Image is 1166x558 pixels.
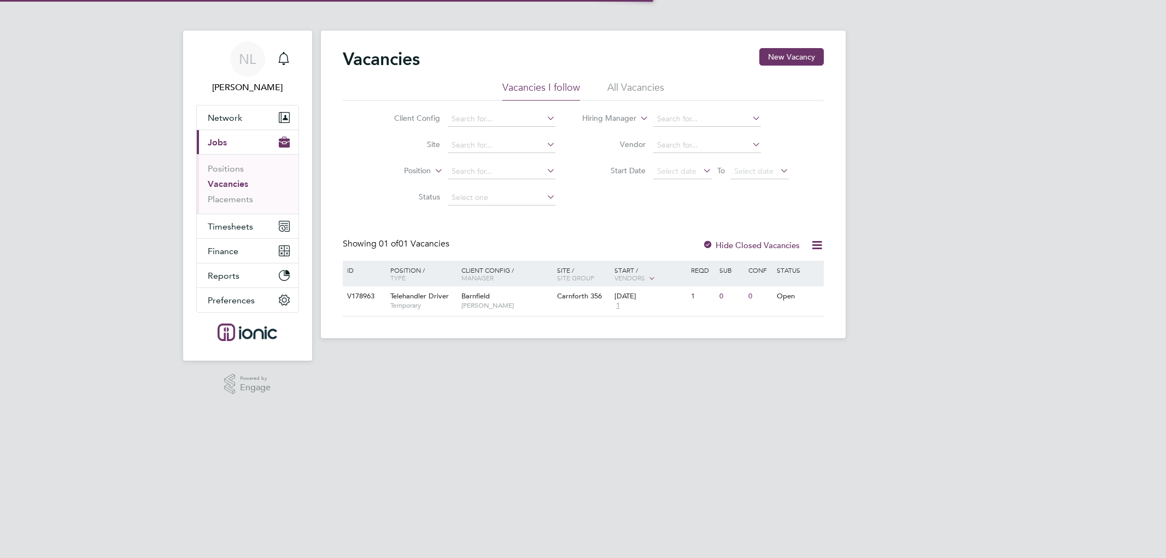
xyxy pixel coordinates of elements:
[614,292,685,301] div: [DATE]
[208,179,248,189] a: Vacancies
[240,374,271,383] span: Powered by
[614,301,622,310] span: 1
[379,238,449,249] span: 01 Vacancies
[461,291,490,301] span: Barnfield
[208,163,244,174] a: Positions
[224,374,271,395] a: Powered byEngage
[448,111,555,127] input: Search for...
[557,273,594,282] span: Site Group
[746,261,774,279] div: Conf
[197,154,298,214] div: Jobs
[377,139,440,149] label: Site
[196,81,299,94] span: Natasha Long
[657,166,696,176] span: Select date
[717,261,745,279] div: Sub
[240,383,271,392] span: Engage
[379,238,399,249] span: 01 of
[607,81,664,101] li: All Vacancies
[459,261,554,287] div: Client Config /
[717,286,745,307] div: 0
[557,291,602,301] span: Carnforth 356
[208,137,227,148] span: Jobs
[196,42,299,94] a: NL[PERSON_NAME]
[208,246,238,256] span: Finance
[461,273,494,282] span: Manager
[208,271,239,281] span: Reports
[759,48,824,66] button: New Vacancy
[653,138,761,153] input: Search for...
[461,301,552,310] span: [PERSON_NAME]
[218,324,277,341] img: ionic-logo-retina.png
[377,192,440,202] label: Status
[382,261,459,287] div: Position /
[653,111,761,127] input: Search for...
[612,261,688,288] div: Start /
[197,288,298,312] button: Preferences
[183,31,312,361] nav: Main navigation
[197,214,298,238] button: Timesheets
[746,286,774,307] div: 0
[197,105,298,130] button: Network
[197,130,298,154] button: Jobs
[368,166,431,177] label: Position
[734,166,774,176] span: Select date
[208,113,242,123] span: Network
[377,113,440,123] label: Client Config
[448,138,555,153] input: Search for...
[502,81,580,101] li: Vacancies I follow
[573,113,636,124] label: Hiring Manager
[343,238,452,250] div: Showing
[390,301,456,310] span: Temporary
[344,261,383,279] div: ID
[688,286,717,307] div: 1
[344,286,383,307] div: V178963
[197,263,298,287] button: Reports
[554,261,612,287] div: Site /
[208,295,255,306] span: Preferences
[448,164,555,179] input: Search for...
[583,166,646,175] label: Start Date
[197,239,298,263] button: Finance
[614,273,645,282] span: Vendors
[196,324,299,341] a: Go to home page
[774,286,822,307] div: Open
[688,261,717,279] div: Reqd
[208,194,253,204] a: Placements
[774,261,822,279] div: Status
[239,52,256,66] span: NL
[448,190,555,205] input: Select one
[343,48,420,70] h2: Vacancies
[208,221,253,232] span: Timesheets
[390,291,449,301] span: Telehandler Driver
[702,240,800,250] label: Hide Closed Vacancies
[583,139,646,149] label: Vendor
[390,273,406,282] span: Type
[714,163,728,178] span: To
